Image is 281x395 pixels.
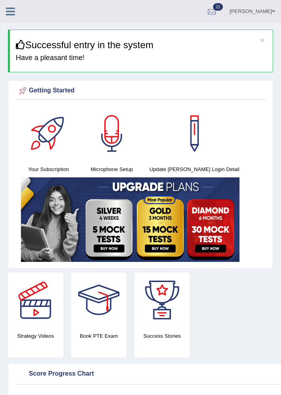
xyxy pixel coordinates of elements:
span: 21 [213,3,223,11]
h4: Your Subscription [21,165,76,173]
img: small5.jpg [21,177,240,262]
h4: Update [PERSON_NAME] Login Detail [147,165,241,173]
h4: Book PTE Exam [71,332,126,340]
h4: Have a pleasant time! [16,54,267,62]
h4: Success Stories [134,332,190,340]
h4: Microphone Setup [84,165,140,173]
h3: Successful entry in the system [16,40,267,50]
div: Getting Started [17,85,264,97]
button: × [260,36,265,44]
h4: Strategy Videos [8,332,63,340]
